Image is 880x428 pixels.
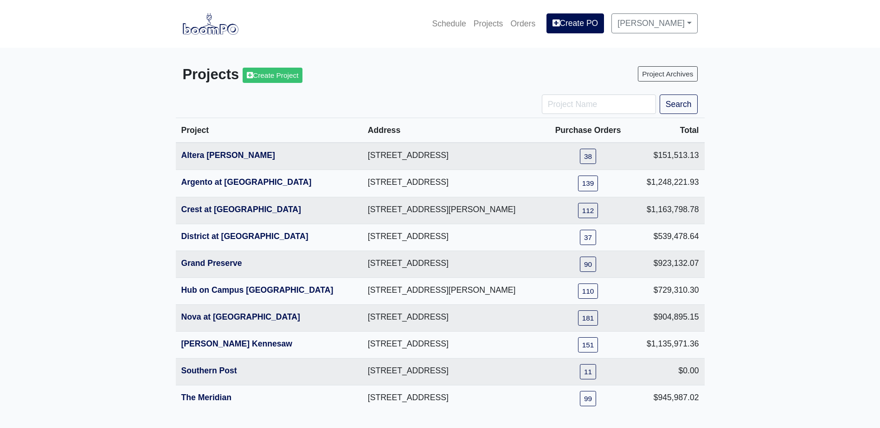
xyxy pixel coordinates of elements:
[181,258,242,268] a: Grand Preserve
[660,94,698,114] button: Search
[181,312,300,321] a: Nova at [GEOGRAPHIC_DATA]
[632,197,704,224] td: $1,163,798.78
[181,177,312,187] a: Argento at [GEOGRAPHIC_DATA]
[632,170,704,197] td: $1,248,221.93
[580,230,596,245] a: 37
[632,277,704,304] td: $729,310.30
[362,143,544,170] td: [STREET_ADDRESS]
[578,310,598,326] a: 181
[181,205,301,214] a: Crest at [GEOGRAPHIC_DATA]
[362,332,544,359] td: [STREET_ADDRESS]
[638,66,697,82] a: Project Archives
[507,13,539,34] a: Orders
[632,118,704,143] th: Total
[243,68,302,83] a: Create Project
[362,197,544,224] td: [STREET_ADDRESS][PERSON_NAME]
[632,304,704,331] td: $904,895.15
[578,176,598,191] a: 139
[362,277,544,304] td: [STREET_ADDRESS][PERSON_NAME]
[542,94,656,114] input: Project Name
[578,337,598,352] a: 151
[181,232,308,241] a: District at [GEOGRAPHIC_DATA]
[632,251,704,277] td: $923,132.07
[544,118,632,143] th: Purchase Orders
[362,304,544,331] td: [STREET_ADDRESS]
[611,13,697,33] a: [PERSON_NAME]
[580,364,596,379] a: 11
[428,13,469,34] a: Schedule
[632,332,704,359] td: $1,135,971.36
[546,13,604,33] a: Create PO
[181,393,232,402] a: The Meridian
[580,257,596,272] a: 90
[181,151,275,160] a: Altera [PERSON_NAME]
[176,118,362,143] th: Project
[362,118,544,143] th: Address
[181,285,334,295] a: Hub on Campus [GEOGRAPHIC_DATA]
[362,385,544,412] td: [STREET_ADDRESS]
[362,251,544,277] td: [STREET_ADDRESS]
[470,13,507,34] a: Projects
[632,143,704,170] td: $151,513.13
[632,224,704,251] td: $539,478.64
[578,283,598,299] a: 110
[632,385,704,412] td: $945,987.02
[362,359,544,385] td: [STREET_ADDRESS]
[362,170,544,197] td: [STREET_ADDRESS]
[183,13,238,34] img: boomPO
[580,391,596,406] a: 99
[183,66,433,83] h3: Projects
[181,366,237,375] a: Southern Post
[580,149,596,164] a: 38
[181,339,293,348] a: [PERSON_NAME] Kennesaw
[632,359,704,385] td: $0.00
[362,224,544,251] td: [STREET_ADDRESS]
[578,203,598,218] a: 112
